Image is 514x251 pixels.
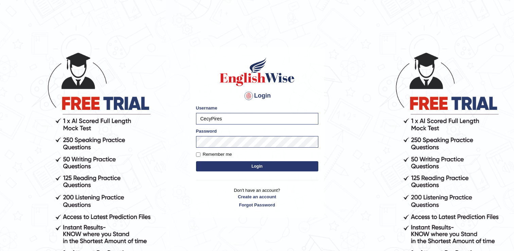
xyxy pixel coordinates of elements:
p: Don't have an account? [196,187,318,208]
button: Login [196,161,318,171]
label: Password [196,128,217,134]
a: Forgot Password [196,202,318,208]
a: Create an account [196,194,318,200]
h4: Login [196,90,318,101]
input: Remember me [196,152,200,157]
label: Remember me [196,151,232,158]
label: Username [196,105,217,111]
img: Logo of English Wise sign in for intelligent practice with AI [218,56,296,87]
